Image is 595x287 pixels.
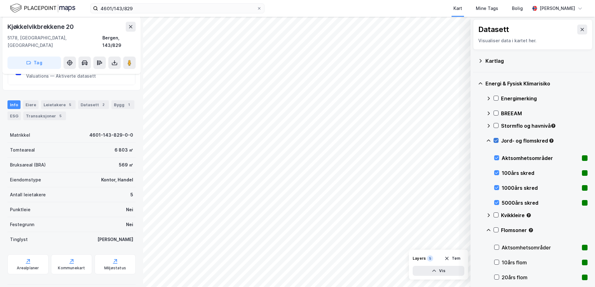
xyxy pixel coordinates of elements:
[98,4,257,13] input: Søk på adresse, matrikkel, gårdeiere, leietakere eller personer
[564,257,595,287] iframe: Chat Widget
[453,5,462,12] div: Kart
[10,191,46,198] div: Antall leietakere
[528,227,534,233] div: Tooltip anchor
[126,206,133,213] div: Nei
[101,176,133,184] div: Kontor, Handel
[440,253,464,263] button: Tøm
[7,22,75,32] div: Kjøkkelvikbrekkene 20
[10,146,35,154] div: Tomteareal
[502,259,579,266] div: 10års flom
[115,146,133,154] div: 6 803 ㎡
[526,212,532,218] div: Tooltip anchor
[501,137,588,144] div: Jord- og flomskred
[478,37,587,44] div: Visualiser data i kartet her.
[10,176,41,184] div: Eiendomstype
[104,266,126,271] div: Miljøstatus
[502,154,579,162] div: Aktsomhetsområder
[502,244,579,251] div: Aktsomhetsområder
[126,102,132,108] div: 1
[102,34,136,49] div: Bergen, 143/829
[502,199,579,207] div: 5000års skred
[502,169,579,177] div: 100års skred
[7,34,102,49] div: 5178, [GEOGRAPHIC_DATA], [GEOGRAPHIC_DATA]
[7,57,61,69] button: Tag
[485,57,588,65] div: Kartlag
[550,123,556,129] div: Tooltip anchor
[512,5,523,12] div: Bolig
[10,221,34,228] div: Festegrunn
[7,112,21,120] div: ESG
[41,100,76,109] div: Leietakere
[7,100,21,109] div: Info
[549,138,554,143] div: Tooltip anchor
[10,161,46,169] div: Bruksareal (BRA)
[10,131,30,139] div: Matrikkel
[501,122,588,130] div: Stormflo og havnivå
[502,274,579,281] div: 20års flom
[501,95,588,102] div: Energimerking
[130,191,133,198] div: 5
[10,236,28,243] div: Tinglyst
[501,212,588,219] div: Kvikkleire
[501,226,588,234] div: Flomsoner
[119,161,133,169] div: 569 ㎡
[67,102,73,108] div: 5
[100,102,106,108] div: 2
[501,110,588,117] div: BREEAM
[485,80,588,87] div: Energi & Fysisk Klimarisiko
[26,72,96,80] div: Valuations — Aktiverte datasett
[126,221,133,228] div: Nei
[413,256,426,261] div: Layers
[427,255,433,262] div: 5
[476,5,498,12] div: Mine Tags
[10,206,30,213] div: Punktleie
[10,3,75,14] img: logo.f888ab2527a4732fd821a326f86c7f29.svg
[57,113,63,119] div: 5
[78,100,109,109] div: Datasett
[478,25,509,34] div: Datasett
[97,236,133,243] div: [PERSON_NAME]
[502,184,579,192] div: 1000års skred
[23,100,39,109] div: Eiere
[89,131,133,139] div: 4601-143-829-0-0
[111,100,134,109] div: Bygg
[413,266,464,276] button: Vis
[23,112,66,120] div: Transaksjoner
[17,266,39,271] div: Arealplaner
[540,5,575,12] div: [PERSON_NAME]
[58,266,85,271] div: Kommunekart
